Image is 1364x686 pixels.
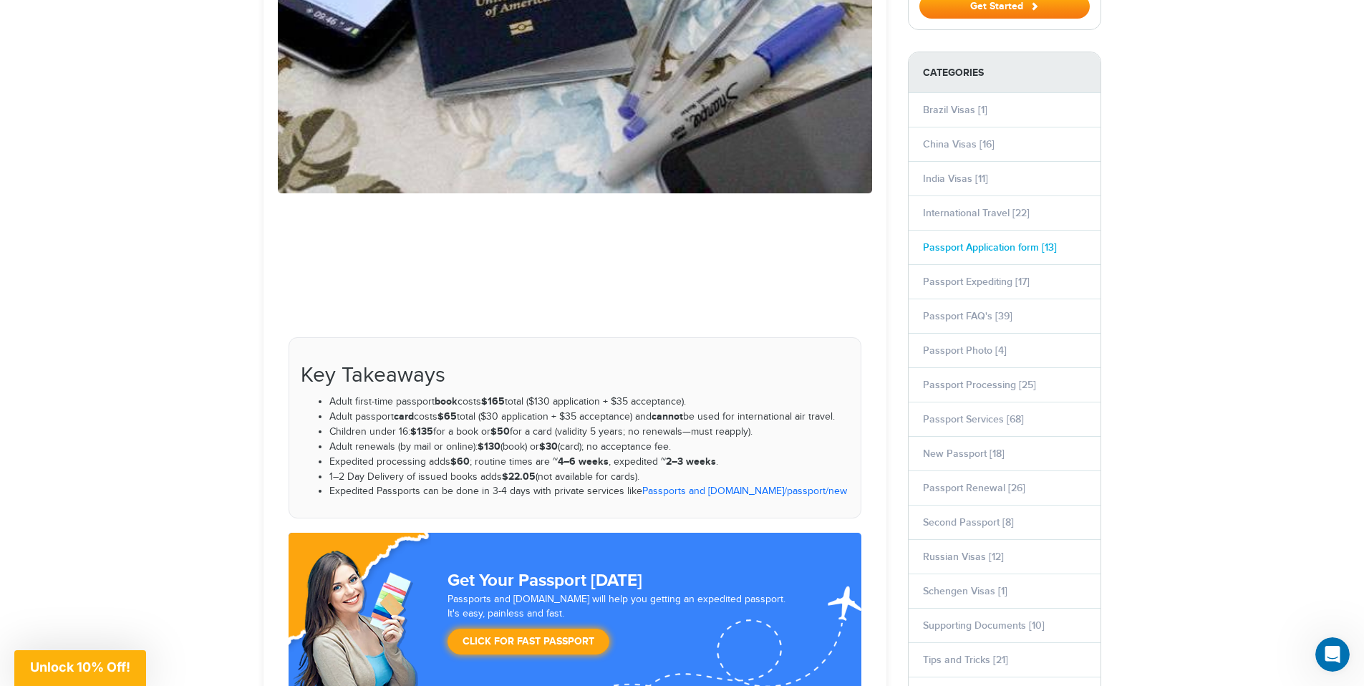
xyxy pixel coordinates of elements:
strong: cannot [652,410,683,422]
a: Passport Photo [4] [923,344,1007,357]
a: Second Passport [8] [923,516,1014,528]
li: Children under 16: for a book or for a card (validity 5 years; no renewals—must reapply). [329,425,849,440]
a: /passport/new [784,485,847,497]
strong: book [435,395,458,407]
a: Russian Visas [12] [923,551,1004,563]
div: Passports and [DOMAIN_NAME] will help you getting an expedited passport. It's easy, painless and ... [442,593,799,662]
strong: $22.05 [502,470,536,483]
span: Unlock 10% Off! [30,660,130,675]
li: Adult renewals (by mail or online): (book) or (card); no acceptance fee. [329,440,849,455]
section: Key takeaways [289,337,861,518]
strong: 2–3 weeks [666,455,716,468]
a: Passport Services [68] [923,413,1024,425]
a: Passport FAQ's [39] [923,310,1012,322]
strong: card [394,410,414,422]
li: 1–2 Day Delivery of issued books adds (not available for cards). [329,470,849,485]
a: Passport Processing [25] [923,379,1036,391]
a: Tips and Tricks [21] [923,654,1008,666]
a: China Visas [16] [923,138,995,150]
strong: $65 [437,410,457,422]
a: New Passport [18] [923,448,1005,460]
li: Adult passport costs total ($30 application + $35 acceptance) and be used for international air t... [329,410,849,425]
strong: $60 [450,455,470,468]
a: Supporting Documents [10] [923,619,1045,632]
h2: Key Takeaways [301,364,849,387]
strong: $30 [539,440,558,453]
a: Brazil Visas [1] [923,104,987,116]
strong: Categories [909,52,1101,93]
a: Click for Fast Passport [448,629,609,654]
strong: 4–6 weeks [558,455,609,468]
strong: Get Your Passport [DATE] [448,570,642,591]
li: Expedited Passports can be done in 3-4 days with private services like [329,485,849,499]
strong: $135 [410,425,433,438]
a: Schengen Visas [1] [923,585,1007,597]
div: Unlock 10% Off! [14,650,146,686]
strong: $165 [481,395,505,407]
a: Passport Renewal [26] [923,482,1025,494]
iframe: Intercom live chat [1315,637,1350,672]
a: Passport Application form [13] [923,241,1057,253]
strong: $130 [478,440,500,453]
a: Passport Expediting [17] [923,276,1030,288]
h1: How Much Does a U.S. Passport Cost in [DATE]? (Complete Guide) [289,229,861,286]
strong: $50 [490,425,510,438]
a: India Visas [11] [923,173,988,185]
li: Expedited processing adds ; routine times are ~ , expedited ~ . [329,455,849,470]
a: Passports and [DOMAIN_NAME] [642,485,784,497]
li: Adult first-time passport costs total ($130 application + $35 acceptance). [329,395,849,410]
a: International Travel [22] [923,207,1030,219]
